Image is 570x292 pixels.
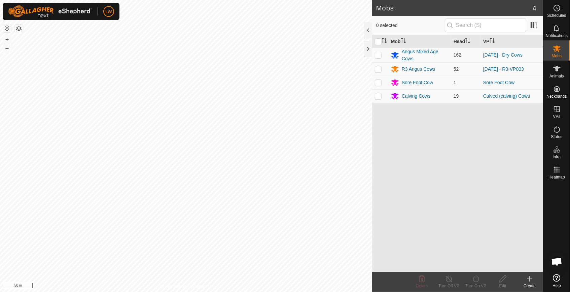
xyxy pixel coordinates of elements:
div: Create [516,283,543,289]
span: LW [105,8,112,15]
span: 19 [454,93,459,99]
th: VP [480,35,543,48]
div: Calving Cows [402,93,431,100]
th: Mob [388,35,451,48]
a: [DATE] - Dry Cows [483,52,523,58]
button: Reset Map [3,24,11,32]
span: Infra [553,155,561,159]
a: [DATE] - R3-VP003 [483,66,524,72]
a: Sore Foot Cow [483,80,514,85]
span: Schedules [547,13,566,18]
a: Help [543,271,570,290]
div: Turn Off VP [435,283,462,289]
span: Mobs [552,54,562,58]
a: Open chat [547,252,567,272]
th: Head [451,35,480,48]
img: Gallagher Logo [8,5,92,18]
p-sorticon: Activate to sort [401,39,406,44]
h2: Mobs [376,4,533,12]
span: Help [553,284,561,288]
div: Edit [489,283,516,289]
button: + [3,35,11,43]
input: Search (S) [445,18,526,32]
a: Privacy Policy [159,283,185,289]
span: Animals [549,74,564,78]
div: Turn On VP [462,283,489,289]
a: Contact Us [193,283,213,289]
span: Neckbands [546,94,567,98]
a: Calved (calving) Cows [483,93,530,99]
p-sorticon: Activate to sort [490,39,495,44]
button: – [3,44,11,52]
p-sorticon: Activate to sort [382,39,387,44]
span: 0 selected [376,22,445,29]
span: Heatmap [548,175,565,179]
span: Delete [416,284,428,288]
p-sorticon: Activate to sort [465,39,470,44]
span: VPs [553,115,560,119]
div: Sore Foot Cow [402,79,433,86]
div: R3 Angus Cows [402,66,435,73]
button: Map Layers [15,25,23,33]
span: 52 [454,66,459,72]
span: 4 [533,3,536,13]
div: Angus Mixed Age Cows [402,48,448,62]
span: 162 [454,52,461,58]
span: Notifications [546,34,568,38]
span: 1 [454,80,456,85]
span: Status [551,135,562,139]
